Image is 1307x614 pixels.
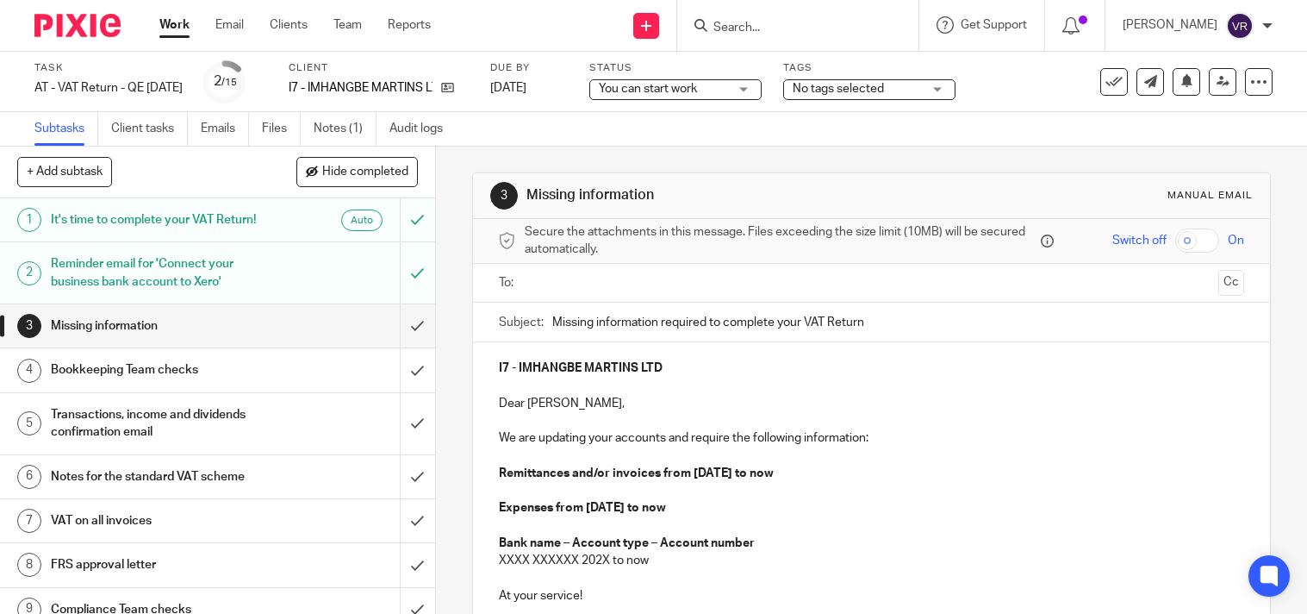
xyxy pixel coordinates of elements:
[34,112,98,146] a: Subtasks
[51,251,272,295] h1: Reminder email for 'Connect your business bank account to Xero'
[17,359,41,383] div: 4
[1228,232,1244,249] span: On
[51,357,272,383] h1: Bookkeeping Team checks
[526,186,908,204] h1: Missing information
[499,502,666,514] strong: Expenses from [DATE] to now
[51,313,272,339] h1: Missing information
[17,314,41,338] div: 3
[389,112,456,146] a: Audit logs
[289,79,433,97] p: I7 - IMHANGBE MARTINS LTD
[499,362,663,374] strong: I7 - IMHANGBE MARTINS LTD
[322,166,408,179] span: Hide completed
[17,208,41,232] div: 1
[490,61,568,75] label: Due by
[525,223,1036,259] span: Secure the attachments in this message. Files exceeding the size limit (10MB) will be secured aut...
[499,552,1244,569] p: XXXX XXXXXX 202X to now
[1123,16,1217,34] p: [PERSON_NAME]
[712,21,867,36] input: Search
[499,274,518,291] label: To:
[499,537,755,549] strong: Bank name – Account type – Account number
[1112,232,1167,249] span: Switch off
[793,83,884,95] span: No tags selected
[17,411,41,435] div: 5
[221,78,237,87] small: /15
[17,509,41,533] div: 7
[499,467,774,479] strong: Remittances and/or invoices from [DATE] to now
[270,16,308,34] a: Clients
[599,83,697,95] span: You can start work
[17,157,112,186] button: + Add subtask
[111,112,188,146] a: Client tasks
[1218,270,1244,296] button: Cc
[333,16,362,34] a: Team
[961,19,1027,31] span: Get Support
[499,587,1244,605] p: At your service!
[215,16,244,34] a: Email
[1167,189,1253,203] div: Manual email
[490,182,518,210] div: 3
[314,112,377,146] a: Notes (1)
[388,16,431,34] a: Reports
[51,552,272,578] h1: FRS approval letter
[51,402,272,446] h1: Transactions, income and dividends confirmation email
[159,16,190,34] a: Work
[490,82,526,94] span: [DATE]
[51,508,272,534] h1: VAT on all invoices
[51,207,272,233] h1: It's time to complete your VAT Return!
[499,395,1244,412] p: Dear [PERSON_NAME],
[499,314,544,331] label: Subject:
[17,465,41,489] div: 6
[17,553,41,577] div: 8
[34,61,183,75] label: Task
[34,79,183,97] div: AT - VAT Return - QE [DATE]
[201,112,249,146] a: Emails
[289,61,469,75] label: Client
[262,112,301,146] a: Files
[589,61,762,75] label: Status
[17,261,41,285] div: 2
[34,79,183,97] div: AT - VAT Return - QE 31-08-2025
[783,61,955,75] label: Tags
[341,210,383,231] div: Auto
[34,14,121,37] img: Pixie
[51,464,272,490] h1: Notes for the standard VAT scheme
[1226,12,1254,40] img: svg%3E
[499,429,1244,447] p: We are updating your accounts and require the following information:
[214,72,237,91] div: 2
[296,157,418,186] button: Hide completed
